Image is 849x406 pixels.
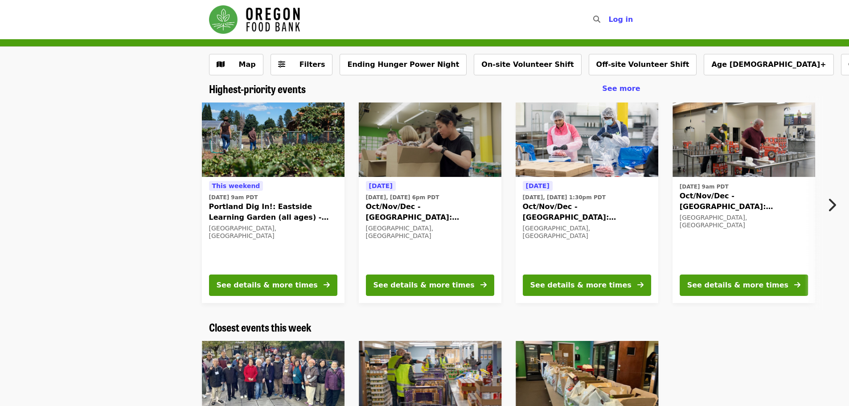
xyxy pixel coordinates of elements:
i: search icon [593,15,600,24]
i: arrow-right icon [637,281,644,289]
button: Filters (0 selected) [271,54,333,75]
div: Highest-priority events [202,82,648,95]
input: Search [606,9,613,30]
span: Oct/Nov/Dec - [GEOGRAPHIC_DATA]: Repack/Sort (age [DEMOGRAPHIC_DATA]+) [680,191,808,212]
button: See details & more times [523,275,651,296]
button: Ending Hunger Power Night [340,54,467,75]
a: See details for "Oct/Nov/Dec - Portland: Repack/Sort (age 8+)" [359,103,501,303]
span: Oct/Nov/Dec - [GEOGRAPHIC_DATA]: Repack/Sort (age [DEMOGRAPHIC_DATA]+) [523,201,651,223]
span: [DATE] [369,182,393,189]
a: Closest events this week [209,321,312,334]
a: See more [602,83,640,94]
div: See details & more times [373,280,475,291]
span: Portland Dig In!: Eastside Learning Garden (all ages) - Aug/Sept/Oct [209,201,337,223]
button: See details & more times [366,275,494,296]
div: See details & more times [530,280,632,291]
button: Log in [601,11,640,29]
button: On-site Volunteer Shift [474,54,581,75]
time: [DATE] 9am PDT [209,193,258,201]
i: chevron-right icon [827,197,836,213]
i: arrow-right icon [794,281,800,289]
img: Oregon Food Bank - Home [209,5,300,34]
button: See details & more times [209,275,337,296]
span: Closest events this week [209,319,312,335]
span: Filters [299,60,325,69]
a: See details for "Portland Dig In!: Eastside Learning Garden (all ages) - Aug/Sept/Oct" [202,103,345,303]
time: [DATE], [DATE] 6pm PDT [366,193,439,201]
span: [DATE] [526,182,550,189]
img: Portland Dig In!: Eastside Learning Garden (all ages) - Aug/Sept/Oct organized by Oregon Food Bank [202,103,345,177]
img: Oct/Nov/Dec - Beaverton: Repack/Sort (age 10+) organized by Oregon Food Bank [516,103,658,177]
button: Next item [820,193,849,217]
div: [GEOGRAPHIC_DATA], [GEOGRAPHIC_DATA] [209,225,337,240]
time: [DATE] 9am PDT [680,183,729,191]
div: [GEOGRAPHIC_DATA], [GEOGRAPHIC_DATA] [366,225,494,240]
button: Show map view [209,54,263,75]
button: Off-site Volunteer Shift [589,54,697,75]
div: Closest events this week [202,321,648,334]
div: [GEOGRAPHIC_DATA], [GEOGRAPHIC_DATA] [680,214,808,229]
a: See details for "Oct/Nov/Dec - Beaverton: Repack/Sort (age 10+)" [516,103,658,303]
i: sliders-h icon [278,60,285,69]
i: arrow-right icon [480,281,487,289]
span: Oct/Nov/Dec - [GEOGRAPHIC_DATA]: Repack/Sort (age [DEMOGRAPHIC_DATA]+) [366,201,494,223]
span: See more [602,84,640,93]
button: Age [DEMOGRAPHIC_DATA]+ [704,54,833,75]
img: Oct/Nov/Dec - Portland: Repack/Sort (age 16+) organized by Oregon Food Bank [673,103,815,177]
i: map icon [217,60,225,69]
span: This weekend [212,182,260,189]
i: arrow-right icon [324,281,330,289]
div: See details & more times [217,280,318,291]
a: See details for "Oct/Nov/Dec - Portland: Repack/Sort (age 16+)" [673,103,815,303]
div: [GEOGRAPHIC_DATA], [GEOGRAPHIC_DATA] [523,225,651,240]
span: Map [239,60,256,69]
button: See details & more times [680,275,808,296]
img: Oct/Nov/Dec - Portland: Repack/Sort (age 8+) organized by Oregon Food Bank [359,103,501,177]
span: Log in [608,15,633,24]
a: Highest-priority events [209,82,306,95]
span: Highest-priority events [209,81,306,96]
time: [DATE], [DATE] 1:30pm PDT [523,193,606,201]
div: See details & more times [687,280,788,291]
